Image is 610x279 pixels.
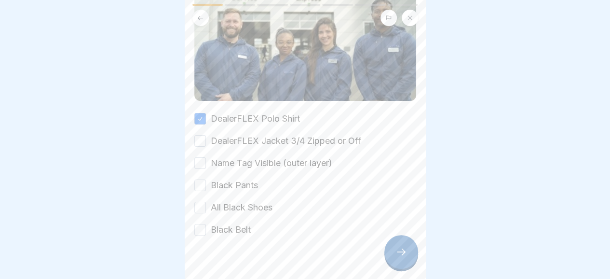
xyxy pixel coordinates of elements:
[211,157,332,169] label: Name Tag Visible (outer layer)
[211,112,300,125] label: DealerFLEX Polo Shirt
[211,135,361,147] label: DealerFLEX Jacket 3/4 Zipped or Off
[211,223,251,236] label: Black Belt
[211,201,272,214] label: All Black Shoes
[211,179,258,192] label: Black Pants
